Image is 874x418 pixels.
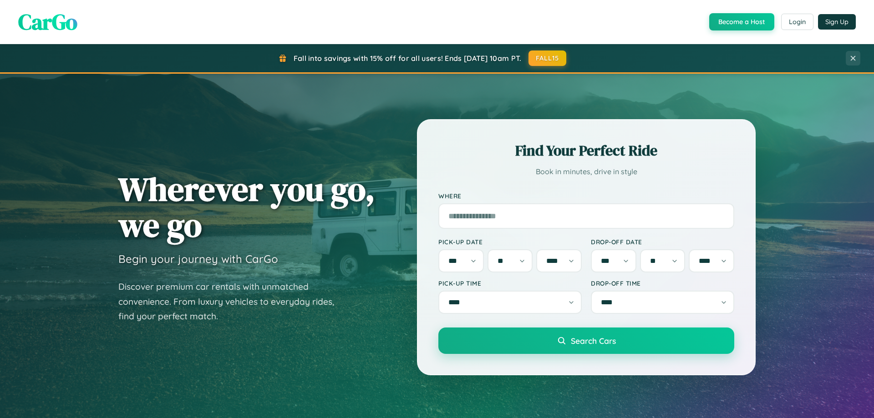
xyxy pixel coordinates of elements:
h1: Wherever you go, we go [118,171,375,243]
span: Search Cars [571,336,616,346]
button: FALL15 [528,50,567,66]
label: Where [438,192,734,200]
button: Login [781,14,813,30]
button: Search Cars [438,327,734,354]
span: CarGo [18,7,77,37]
p: Book in minutes, drive in style [438,165,734,178]
p: Discover premium car rentals with unmatched convenience. From luxury vehicles to everyday rides, ... [118,279,346,324]
label: Drop-off Date [591,238,734,246]
label: Pick-up Time [438,279,582,287]
h3: Begin your journey with CarGo [118,252,278,266]
label: Pick-up Date [438,238,582,246]
label: Drop-off Time [591,279,734,287]
button: Sign Up [818,14,856,30]
button: Become a Host [709,13,774,30]
span: Fall into savings with 15% off for all users! Ends [DATE] 10am PT. [294,54,522,63]
h2: Find Your Perfect Ride [438,141,734,161]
